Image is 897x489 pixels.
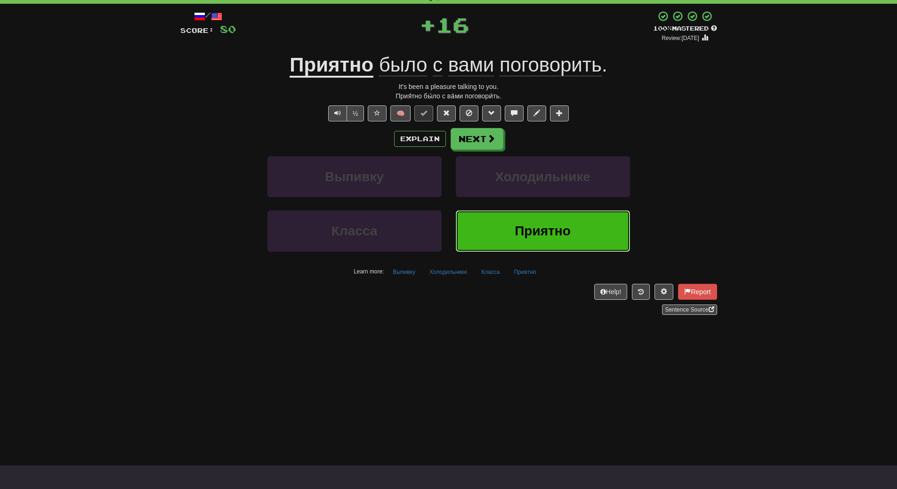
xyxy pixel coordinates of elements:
[527,105,546,121] button: Edit sentence (alt+d)
[388,265,420,279] button: Выпивку
[331,224,378,238] span: Класса
[267,156,442,197] button: Выпивку
[515,224,571,238] span: Приятно
[448,54,494,76] span: вами
[325,169,384,184] span: Выпивку
[267,210,442,251] button: Класса
[180,91,717,101] div: Прия́тно бы́ло с ва́ми поговори́ть.
[476,265,505,279] button: Класса
[433,54,443,76] span: с
[550,105,569,121] button: Add to collection (alt+a)
[368,105,387,121] button: Favorite sentence (alt+f)
[662,305,717,315] a: Sentence Source
[500,54,602,76] span: поговорить
[451,128,503,150] button: Next
[180,10,236,22] div: /
[220,23,236,35] span: 80
[505,105,524,121] button: Discuss sentence (alt+u)
[326,105,364,121] div: Text-to-speech controls
[436,13,469,36] span: 16
[495,169,590,184] span: Холодильнике
[594,284,628,300] button: Help!
[482,105,501,121] button: Grammar (alt+g)
[347,105,364,121] button: ½
[632,284,650,300] button: Round history (alt+y)
[662,35,699,41] small: Review: [DATE]
[379,54,428,76] span: было
[390,105,411,121] button: 🧠
[653,24,717,33] div: Mastered
[437,105,456,121] button: Reset to 0% Mastered (alt+r)
[373,54,607,76] span: .
[414,105,433,121] button: Set this sentence to 100% Mastered (alt+m)
[456,156,630,197] button: Холодильнике
[460,105,478,121] button: Ignore sentence (alt+i)
[180,26,214,34] span: Score:
[653,24,672,32] span: 100 %
[456,210,630,251] button: Приятно
[354,268,384,275] small: Learn more:
[420,10,436,39] span: +
[290,54,373,78] u: Приятно
[394,131,446,147] button: Explain
[424,265,472,279] button: Холодильнике
[678,284,717,300] button: Report
[180,82,717,91] div: It's been a pleasure talking to you.
[509,265,541,279] button: Приятно
[328,105,347,121] button: Play sentence audio (ctl+space)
